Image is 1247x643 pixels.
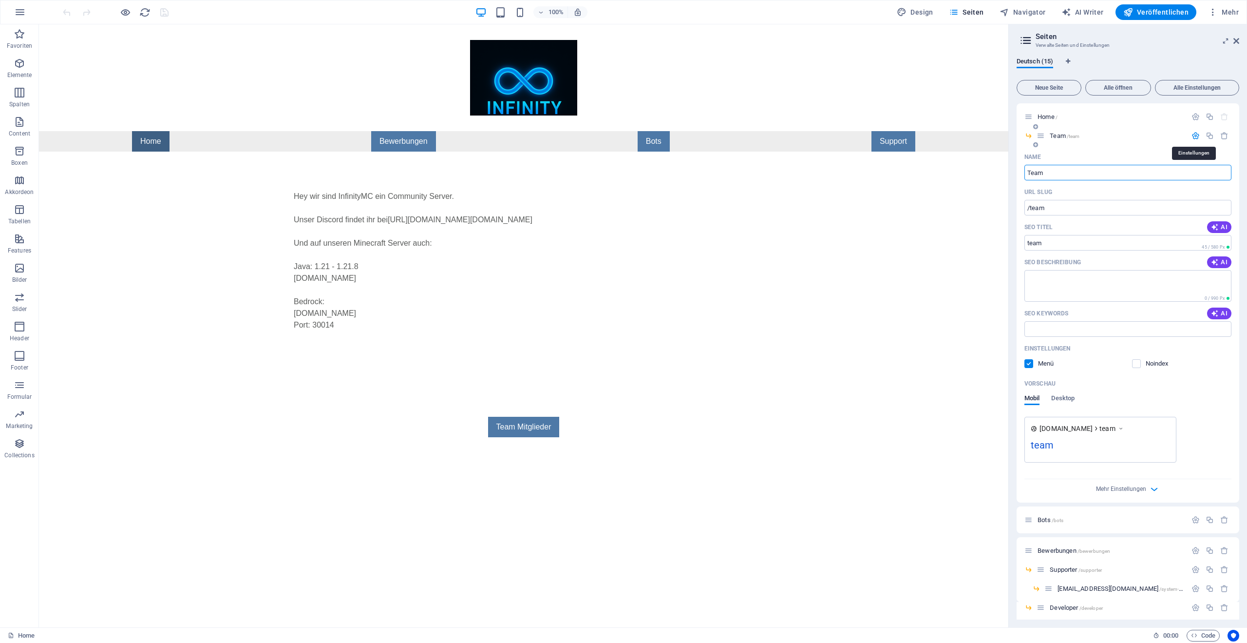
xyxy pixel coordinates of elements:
div: [EMAIL_ADDRESS][DOMAIN_NAME]/system-infinity-mc-de [1055,585,1187,592]
span: Klick, um Seite zu öffnen [1050,566,1102,573]
span: AI Writer [1061,7,1104,17]
button: AI [1207,256,1231,268]
button: Design [893,4,937,20]
h3: Verwalte Seiten und Einstellungen [1036,41,1220,50]
p: Elemente [7,71,32,79]
p: URL SLUG [1024,188,1052,196]
p: Collections [4,451,34,459]
span: Team [1050,132,1079,139]
div: Team/team [1047,133,1187,139]
div: Entfernen [1220,565,1228,574]
h6: 100% [548,6,564,18]
a: Klick, um Auswahl aufzuheben. Doppelklick öffnet Seitenverwaltung [8,630,35,642]
div: Bots/bots [1035,517,1187,523]
span: /team [1067,134,1080,139]
span: Berechnete Pixellänge in Suchergebnissen [1200,244,1231,251]
span: Klick, um Seite zu öffnen [1038,113,1058,120]
span: /bewerbungen [1077,548,1111,554]
p: Vorschau deiner Seite in Suchergebnissen [1024,380,1056,388]
textarea: Der Text in Suchergebnissen und Social Media [1024,270,1231,302]
p: SEO Titel [1024,223,1053,231]
span: Klick, um Seite zu öffnen [1038,516,1063,524]
span: AI [1211,310,1228,317]
div: Einstellungen [1191,565,1200,574]
span: Berechnete Pixellänge in Suchergebnissen [1203,295,1231,302]
button: Seiten [945,4,988,20]
p: Features [8,247,31,254]
div: Design (Strg+Alt+Y) [893,4,937,20]
p: Tabellen [8,217,31,225]
p: Akkordeon [5,188,34,196]
span: [DOMAIN_NAME] [1039,424,1093,433]
div: Home/ [1035,114,1187,120]
div: team [1031,438,1170,457]
span: Deutsch (15) [1017,56,1053,69]
button: Navigator [996,4,1050,20]
p: Header [10,334,29,342]
div: Duplizieren [1206,546,1214,555]
label: Der Text in Suchergebnissen und Social Media [1024,258,1081,266]
span: Design [897,7,933,17]
p: Footer [11,364,28,371]
button: Klicke hier, um den Vorschau-Modus zu verlassen [119,6,131,18]
p: Name [1024,153,1041,161]
p: Marketing [6,422,33,430]
div: Einstellungen [1191,546,1200,555]
label: Der Seitentitel in Suchergebnissen und Browser-Tabs [1024,223,1053,231]
span: Mobil [1024,392,1039,406]
button: AI Writer [1058,4,1108,20]
button: Mehr [1204,4,1243,20]
button: Usercentrics [1228,630,1239,642]
span: Klick, um Seite zu öffnen [1058,585,1209,592]
p: Boxen [11,159,28,167]
span: AI [1211,258,1228,266]
span: 45 / 580 Px [1202,245,1225,250]
p: Weist Suchmaschinen an, diese Seite aus Suchergebnissen auszuschließen. [1146,359,1177,368]
div: Entfernen [1220,604,1228,612]
p: Favoriten [7,42,32,50]
span: Mehr Einstellungen [1096,486,1146,492]
span: Desktop [1051,392,1075,406]
div: Bewerbungen/bewerbungen [1035,547,1187,554]
span: /developer [1079,605,1103,611]
div: Sprachen-Tabs [1017,58,1239,76]
i: Seite neu laden [139,7,151,18]
div: Einstellungen [1191,585,1200,593]
p: SEO Keywords [1024,310,1068,317]
span: Navigator [1000,7,1046,17]
div: Entfernen [1220,132,1228,140]
p: Content [9,130,30,137]
p: Formular [7,393,32,401]
span: Code [1191,630,1215,642]
span: AI [1211,223,1228,231]
button: reload [139,6,151,18]
span: Neue Seite [1021,85,1077,91]
span: Seiten [949,7,984,17]
div: Duplizieren [1206,604,1214,612]
span: /supporter [1078,567,1102,573]
div: Die Startseite kann nicht gelöscht werden [1220,113,1228,121]
p: Spalten [9,100,30,108]
span: Veröffentlichen [1123,7,1189,17]
div: Duplizieren [1206,565,1214,574]
div: Einstellungen [1191,604,1200,612]
span: Alle öffnen [1090,85,1147,91]
p: SEO Beschreibung [1024,258,1081,266]
div: Entfernen [1220,516,1228,524]
h2: Seiten [1036,32,1239,41]
span: /system-infinity-mc-de [1159,586,1209,592]
button: Code [1187,630,1220,642]
button: AI [1207,221,1231,233]
button: Neue Seite [1017,80,1081,96]
input: Letzter Teil der URL für diese Seite [1024,200,1231,215]
input: Der Seitentitel in Suchergebnissen und Browser-Tabs [1024,235,1231,251]
span: Mehr [1208,7,1239,17]
div: Duplizieren [1206,113,1214,121]
div: Vorschau [1024,394,1075,413]
span: team [1099,424,1115,433]
h6: Session-Zeit [1153,630,1179,642]
div: Duplizieren [1206,516,1214,524]
button: Alle Einstellungen [1155,80,1239,96]
div: Duplizieren [1206,132,1214,140]
label: Letzter Teil der URL für diese Seite [1024,188,1052,196]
